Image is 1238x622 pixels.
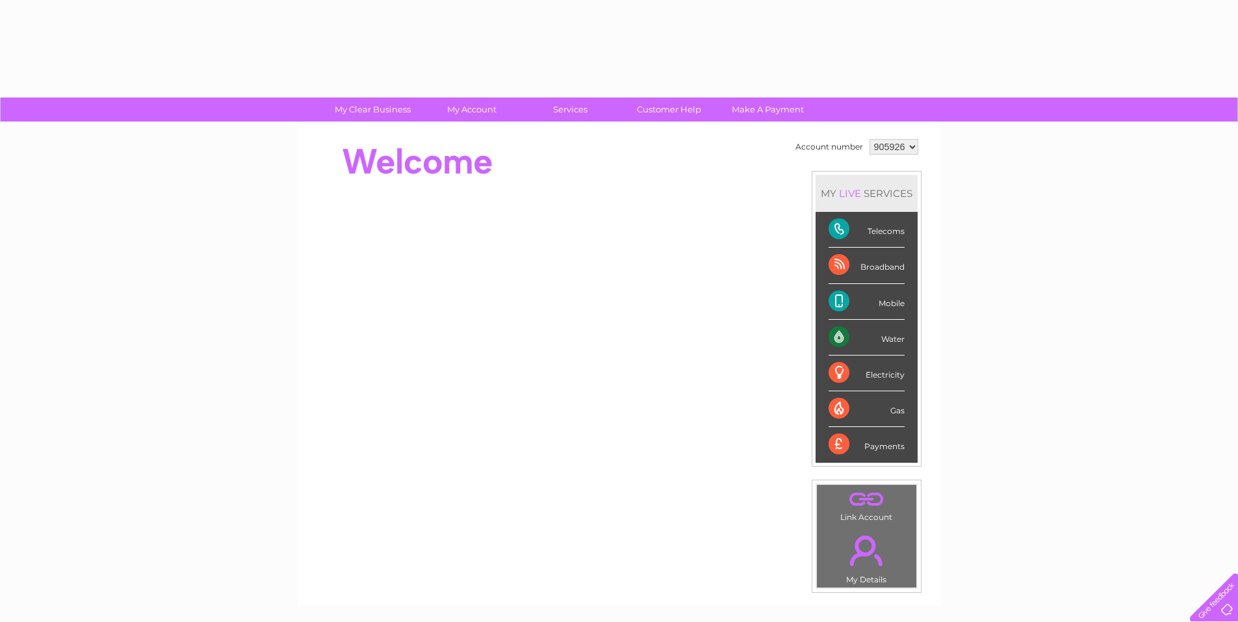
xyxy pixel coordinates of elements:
a: Make A Payment [714,97,821,122]
div: Broadband [829,248,905,283]
div: Payments [829,427,905,462]
div: Mobile [829,284,905,320]
div: LIVE [836,187,864,200]
a: My Clear Business [319,97,426,122]
a: . [820,488,913,511]
a: Services [517,97,624,122]
a: . [820,528,913,573]
div: Electricity [829,356,905,391]
div: Telecoms [829,212,905,248]
div: Gas [829,391,905,427]
div: Water [829,320,905,356]
td: My Details [816,525,917,588]
a: Customer Help [615,97,723,122]
td: Account number [792,136,866,158]
div: MY SERVICES [816,175,918,212]
td: Link Account [816,484,917,525]
a: My Account [418,97,525,122]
